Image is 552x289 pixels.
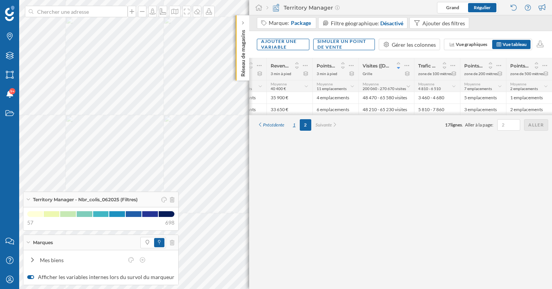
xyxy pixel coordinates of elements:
[165,219,174,227] span: 698
[317,63,335,69] span: Points d'intérêt: Tous Magasins de proximité, Tous Autres épiceries, Tous Marchés généraux et Tou...
[474,5,491,10] span: Régulier
[358,103,414,115] div: 48 210 - 65 230 visites
[358,92,414,103] div: 48 470 - 65 580 visites
[510,86,538,91] span: 2 emplacements
[446,5,459,10] span: Grand
[414,92,460,103] div: 3 460 - 4 680
[266,4,340,11] div: Territory Manager
[269,19,312,27] div: Marque:
[414,103,460,115] div: 5 810 - 7 860
[271,86,286,91] span: 40 400 €
[380,19,403,27] div: Désactivé
[363,63,391,69] span: Visites ([DATE] à [DATE])
[462,122,463,128] span: .
[363,86,406,91] span: 200 060 - 270 670 visites
[418,63,437,69] span: Trafic routier moyen dans la zone (2024): Toute la journée (Maximum)
[418,71,452,76] div: zone de 100 mètres
[314,36,375,53] div: Simuler un point de vente
[266,103,312,115] div: 33 650 €
[312,103,358,115] div: 6 emplacements
[271,82,287,86] span: Moyenne
[33,239,53,246] span: Marques
[506,92,552,103] div: 1 emplacements
[266,92,312,103] div: 35 900 €
[422,19,465,27] div: Ajouter des filtres
[464,63,483,69] span: Points d'intérêt: Tous Éducation, Tous Lieux de santé et Tous Services publics
[392,41,436,49] div: Gérer les colonnes
[503,41,527,47] span: Vue tableau
[464,71,498,76] div: zone de 200 mètres
[464,82,480,86] span: Moyenne
[456,41,487,47] span: Vue graphiques
[460,103,506,115] div: 3 emplacements
[317,82,333,86] span: Moyenne
[317,71,337,76] div: 3 min à pied
[331,20,379,26] span: Filtre géographique:
[418,86,441,91] span: 4 810 - 6 510
[312,92,358,103] div: 4 emplacements
[40,256,123,264] div: Mes biens
[27,273,174,281] label: Afficher les variables internes lors du survol du marqueur
[5,6,15,21] img: Logo Geoblink
[10,87,15,95] span: 9+
[510,63,529,69] span: Points d'intérêt: La Poste et Mondial Relay
[510,82,526,86] span: Moyenne
[15,5,53,12] span: Assistance
[465,122,493,128] span: Aller à la page:
[418,82,434,86] span: Moyenne
[317,86,347,91] span: 11 emplacements
[33,196,138,203] span: Territory Manager - Nbr_colis_062025 (Filtres)
[272,4,280,11] img: territory-manager.svg
[239,27,247,77] p: Réseau de magasins
[445,122,450,128] span: 17
[506,103,552,115] div: 2 emplacements
[291,19,311,27] span: Package
[257,36,309,53] div: Ajouter une variable
[499,121,518,129] input: 2
[464,86,492,91] span: 7 emplacements
[271,71,291,76] div: 3 min à pied
[460,92,506,103] div: 5 emplacements
[363,82,379,86] span: Moyenne
[450,122,462,128] span: lignes
[271,63,289,69] span: Revenu disponible par foyer
[27,219,33,227] span: 57
[363,71,372,76] div: Grille
[510,71,544,76] div: zone de 500 mètres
